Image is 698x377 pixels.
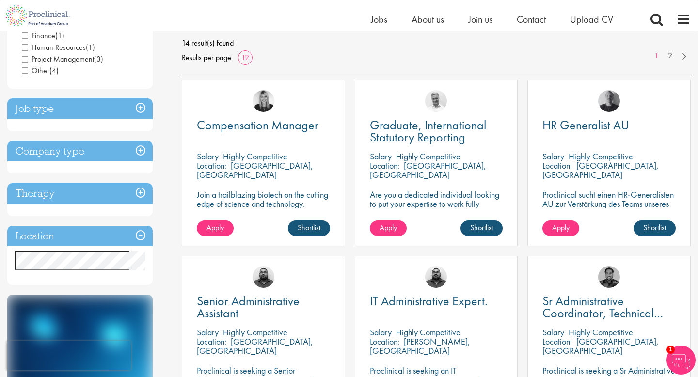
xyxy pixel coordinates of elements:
span: Salary [370,151,392,162]
span: Location: [197,336,226,347]
a: Apply [542,220,579,236]
span: Other [22,65,49,76]
span: Location: [542,160,572,171]
span: Salary [197,327,219,338]
a: Shortlist [460,220,503,236]
span: IT Administrative Expert. [370,293,488,309]
span: Sr Administrative Coordinator, Technical Operations [542,293,663,333]
span: Location: [370,336,399,347]
a: Compensation Manager [197,119,330,131]
p: Highly Competitive [569,151,633,162]
a: Graduate, International Statutory Reporting [370,119,503,143]
span: Apply [552,222,570,233]
h3: Therapy [7,183,153,204]
p: Proclinical sucht einen HR-Generalisten AU zur Verstärkung des Teams unseres Kunden in [GEOGRAPHI... [542,190,676,218]
span: Human Resources [22,42,86,52]
span: 1 [666,346,675,354]
a: Apply [197,220,234,236]
span: (1) [55,31,64,41]
p: [GEOGRAPHIC_DATA], [GEOGRAPHIC_DATA] [370,160,486,180]
span: Salary [542,151,564,162]
a: About us [412,13,444,26]
span: Project Management [22,54,94,64]
p: [GEOGRAPHIC_DATA], [GEOGRAPHIC_DATA] [542,160,659,180]
span: Salary [197,151,219,162]
span: Other [22,65,59,76]
img: Joshua Bye [425,90,447,112]
p: Highly Competitive [223,151,287,162]
p: [GEOGRAPHIC_DATA], [GEOGRAPHIC_DATA] [197,160,313,180]
span: HR Generalist AU [542,117,629,133]
img: Ashley Bennett [253,266,274,288]
span: Results per page [182,50,231,65]
a: Join us [468,13,492,26]
a: Apply [370,220,407,236]
a: Contact [517,13,546,26]
a: 12 [238,52,253,63]
p: [PERSON_NAME], [GEOGRAPHIC_DATA] [370,336,470,356]
span: Senior Administrative Assistant [197,293,300,321]
img: Mike Raletz [598,266,620,288]
span: Human Resources [22,42,95,52]
a: Shortlist [288,220,330,236]
p: Highly Competitive [569,327,633,338]
span: Finance [22,31,55,41]
a: IT Administrative Expert. [370,295,503,307]
h3: Company type [7,141,153,162]
span: Location: [370,160,399,171]
a: 2 [663,50,677,62]
a: Shortlist [634,220,676,236]
h3: Location [7,226,153,247]
span: Apply [206,222,224,233]
p: Are you a dedicated individual looking to put your expertise to work fully flexibly in a hybrid p... [370,190,503,218]
a: Upload CV [570,13,613,26]
span: Apply [380,222,397,233]
img: Felix Zimmer [598,90,620,112]
a: HR Generalist AU [542,119,676,131]
span: Location: [197,160,226,171]
span: Graduate, International Statutory Reporting [370,117,486,145]
a: Senior Administrative Assistant [197,295,330,319]
img: Janelle Jones [253,90,274,112]
span: 14 result(s) found [182,36,691,50]
p: [GEOGRAPHIC_DATA], [GEOGRAPHIC_DATA] [197,336,313,356]
span: Salary [542,327,564,338]
img: Ashley Bennett [425,266,447,288]
span: (3) [94,54,103,64]
p: Highly Competitive [223,327,287,338]
span: (1) [86,42,95,52]
span: Location: [542,336,572,347]
span: (4) [49,65,59,76]
span: Compensation Manager [197,117,318,133]
a: Sr Administrative Coordinator, Technical Operations [542,295,676,319]
a: 1 [650,50,664,62]
span: Finance [22,31,64,41]
h3: Job type [7,98,153,119]
img: Chatbot [666,346,696,375]
p: Join a trailblazing biotech on the cutting edge of science and technology. [197,190,330,208]
iframe: reCAPTCHA [7,341,131,370]
a: Jobs [371,13,387,26]
span: Salary [370,327,392,338]
p: [GEOGRAPHIC_DATA], [GEOGRAPHIC_DATA] [542,336,659,356]
p: Highly Competitive [396,151,460,162]
span: Project Management [22,54,103,64]
p: Highly Competitive [396,327,460,338]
